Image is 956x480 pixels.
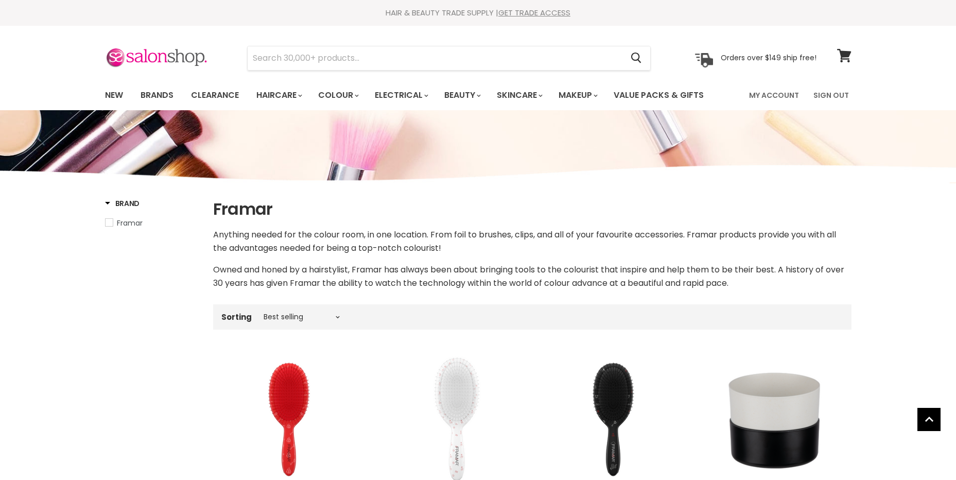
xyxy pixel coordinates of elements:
[97,80,727,110] ul: Main menu
[92,80,864,110] nav: Main
[92,8,864,18] div: HAIR & BEAUTY TRADE SUPPLY |
[213,263,851,290] p: Owned and honed by a hairstylist, Framar has always been about bringing tools to the colourist th...
[213,228,851,255] p: Anything needed for the colour room, in one location. From foil to brushes, clips, and all of you...
[213,198,851,220] h1: Framar
[551,84,604,106] a: Makeup
[221,313,252,321] label: Sorting
[367,84,434,106] a: Electrical
[623,46,650,70] button: Search
[105,198,140,209] h3: Brand
[721,53,816,62] p: Orders over $149 ship free!
[606,84,711,106] a: Value Packs & Gifts
[437,84,487,106] a: Beauty
[249,84,308,106] a: Haircare
[133,84,181,106] a: Brands
[807,84,855,106] a: Sign Out
[743,84,805,106] a: My Account
[310,84,365,106] a: Colour
[183,84,247,106] a: Clearance
[498,7,570,18] a: GET TRADE ACCESS
[97,84,131,106] a: New
[105,217,200,229] a: Framar
[248,46,623,70] input: Search
[117,218,143,228] span: Framar
[489,84,549,106] a: Skincare
[247,46,651,71] form: Product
